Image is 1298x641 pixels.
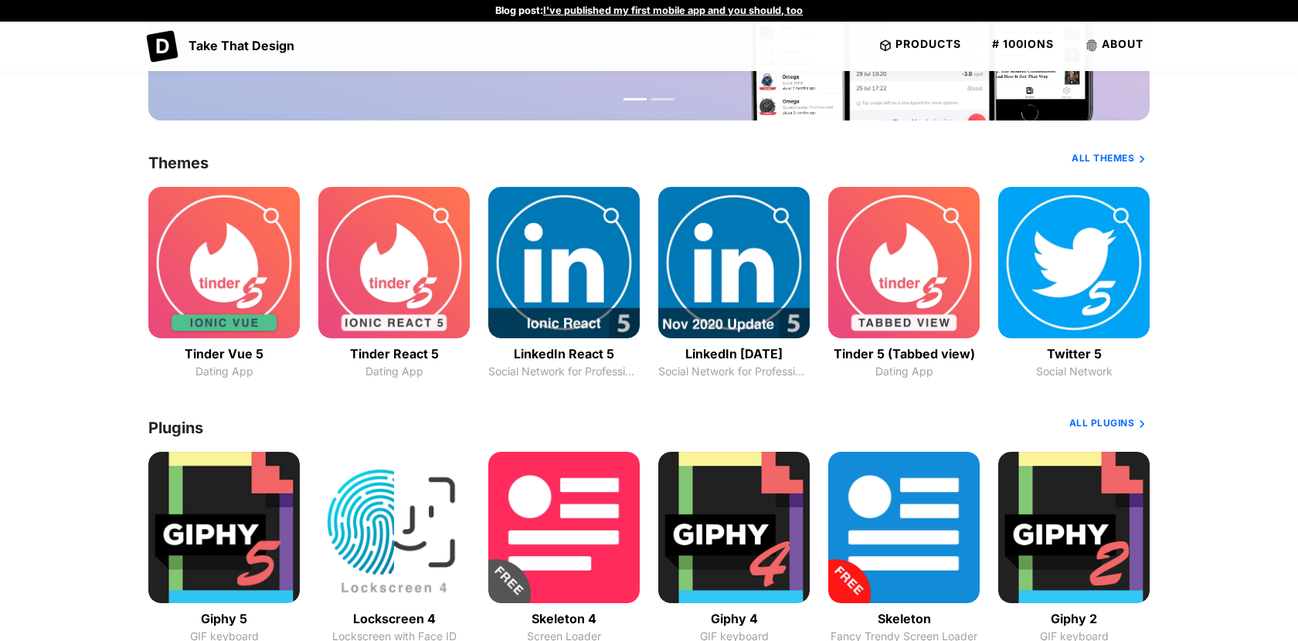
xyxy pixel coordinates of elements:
[148,32,176,60] span: D
[532,611,596,626] a: Skeleton 4
[318,363,470,379] div: Dating App
[1047,346,1102,361] a: Twitter 5
[872,32,967,55] a: Products
[148,363,300,379] div: Dating App
[624,90,647,108] button: Slide 1
[986,32,1060,55] a: #100ions
[1102,37,1143,50] span: About
[651,90,674,108] button: Slide 2
[895,37,961,50] span: Products
[1069,416,1150,439] a: All Plugins
[543,5,803,16] a: I've published my first mobile app and you should, too
[878,611,931,626] a: Skeleton
[685,346,783,361] a: LinkedIn [DATE]
[658,363,810,379] div: Social Network for Professionals
[148,28,176,60] a: D
[353,611,436,626] a: Lockscreen 4
[834,346,975,361] a: Tinder 5 (Tabbed view)
[1003,37,1054,50] span: 100ions
[1051,611,1097,626] a: Giphy 2
[488,363,640,379] div: Social Network for Professionals
[1079,32,1150,55] a: About
[711,611,758,626] a: Giphy 4
[998,363,1150,379] div: Social Network
[828,363,980,379] div: Dating App
[350,346,439,361] a: Tinder React 5
[189,38,294,53] a: Take That Design
[201,611,247,626] a: Giphy 5
[514,346,614,361] a: LinkedIn React 5
[185,346,263,361] a: Tinder Vue 5
[148,416,203,439] div: Plugins
[1072,151,1150,175] a: All Themes
[992,37,1000,50] span: #
[148,151,209,175] div: Themes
